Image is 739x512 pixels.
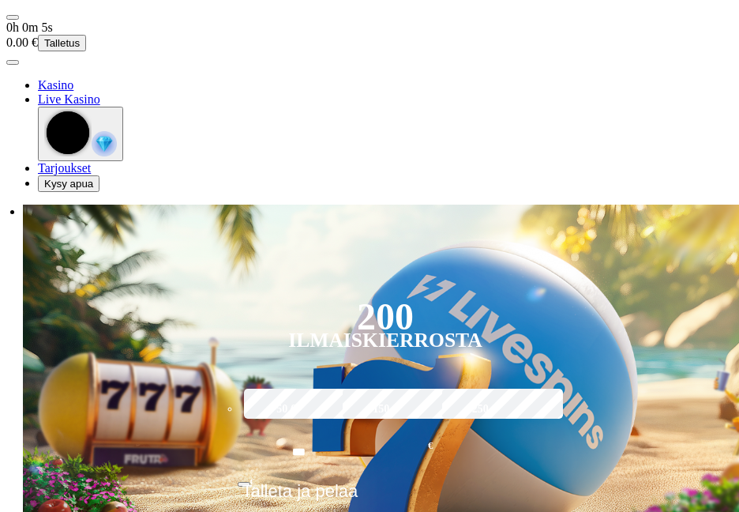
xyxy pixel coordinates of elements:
[38,92,100,106] span: Live Kasino
[438,386,531,432] label: 250 €
[38,92,100,106] a: poker-chip iconLive Kasino
[38,107,123,161] button: reward-icon
[6,21,53,34] span: user session time
[38,175,99,192] button: headphones iconKysy apua
[288,331,482,350] div: Ilmaiskierrosta
[357,307,414,326] div: 200
[44,178,93,190] span: Kysy apua
[44,37,80,49] span: Talletus
[6,36,38,49] span: 0.00 €
[38,161,91,175] a: gift-inverted iconTarjoukset
[38,78,73,92] span: Kasino
[6,15,19,20] button: menu
[92,131,117,156] img: reward-icon
[38,78,73,92] a: diamond iconKasino
[6,60,19,65] button: menu
[339,386,432,432] label: 150 €
[38,35,86,51] button: Talletus
[240,386,333,432] label: 50 €
[428,439,433,454] span: €
[250,476,255,486] span: €
[38,161,91,175] span: Tarjoukset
